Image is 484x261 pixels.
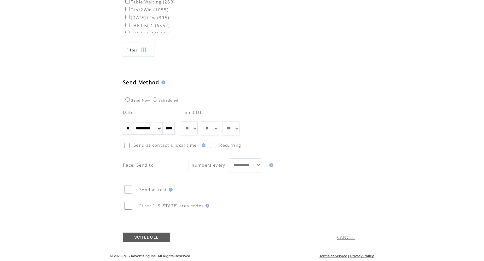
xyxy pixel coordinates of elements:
span: Date [123,110,134,115]
span: | [348,254,349,258]
a: Terms of Service [320,254,347,258]
img: help.gif [167,188,173,192]
img: filters.png [141,43,147,57]
a: SCHEDULE [123,233,170,242]
label: Send Now [124,98,150,102]
input: Text2Win (1055) [125,7,130,11]
img: help.gif [204,204,209,208]
a: Filter [123,43,154,57]
span: Recurring [219,142,241,148]
input: THE List 1 (6552) [125,23,130,27]
label: Scheduled [151,98,178,102]
img: help.gif [200,143,205,147]
label: THE List 1 (6552) [124,23,170,28]
span: Time CDT [181,110,202,115]
input: THE List 2 (6875) [125,31,130,35]
label: Text2Win (1055) [124,7,169,13]
span: numbers every [192,162,225,168]
a: CANCEL [337,234,355,240]
a: Privacy Policy [350,254,374,258]
span: Send at contact`s local time [134,142,197,148]
span: Show filters [126,47,138,53]
span: Filter [US_STATE] area codes [139,203,204,209]
label: [DATE] t2w (395) [124,15,169,21]
label: THE List 2 (6875) [124,31,170,36]
span: Send Method [123,79,159,86]
img: help.gif [268,163,273,167]
span: © 2025 POS Advertising Inc. All Rights Reserved [110,254,190,258]
span: Pace: Send to [123,162,154,168]
input: Send Now [125,97,130,102]
input: Scheduled [153,97,157,102]
input: [DATE] t2w (395) [125,15,130,19]
img: help.gif [159,80,165,84]
span: Send as test [139,187,167,193]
